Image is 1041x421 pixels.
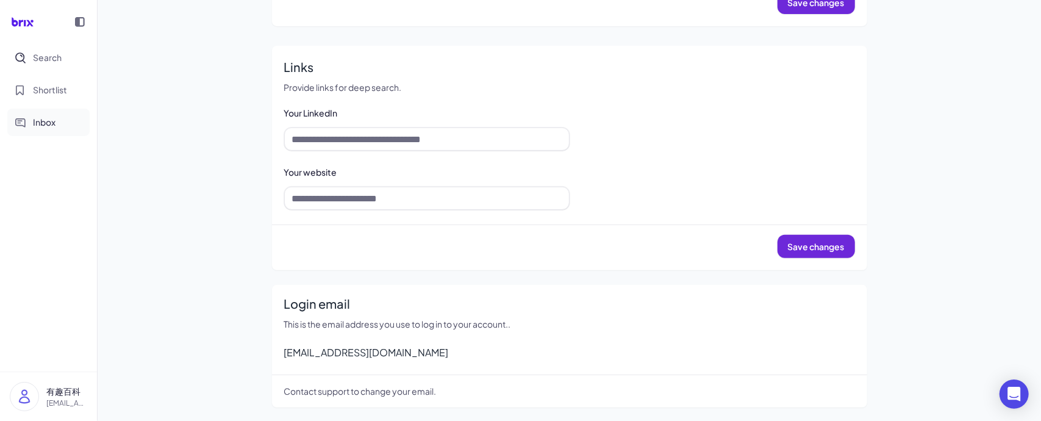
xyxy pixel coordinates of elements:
[284,345,855,360] div: [EMAIL_ADDRESS][DOMAIN_NAME]
[33,51,62,64] span: Search
[10,383,38,411] img: user_logo.png
[778,235,855,258] button: Save changes
[284,385,855,398] p: Contact support to change your email.
[33,116,55,129] span: Inbox
[46,398,87,409] p: [EMAIL_ADDRESS][DOMAIN_NAME]
[284,167,337,178] label: Your website
[788,241,845,252] span: Save changes
[284,295,855,313] h2: Login email
[284,58,855,76] h2: Links
[7,76,90,104] button: Shortlist
[7,44,90,71] button: Search
[284,107,338,118] label: Your LinkedIn
[284,81,855,94] p: Provide links for deep search.
[46,385,87,398] p: 有趣百科
[284,318,855,331] p: This is the email address you use to log in to your account..
[7,109,90,136] button: Inbox
[33,84,67,96] span: Shortlist
[1000,380,1029,409] div: Open Intercom Messenger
